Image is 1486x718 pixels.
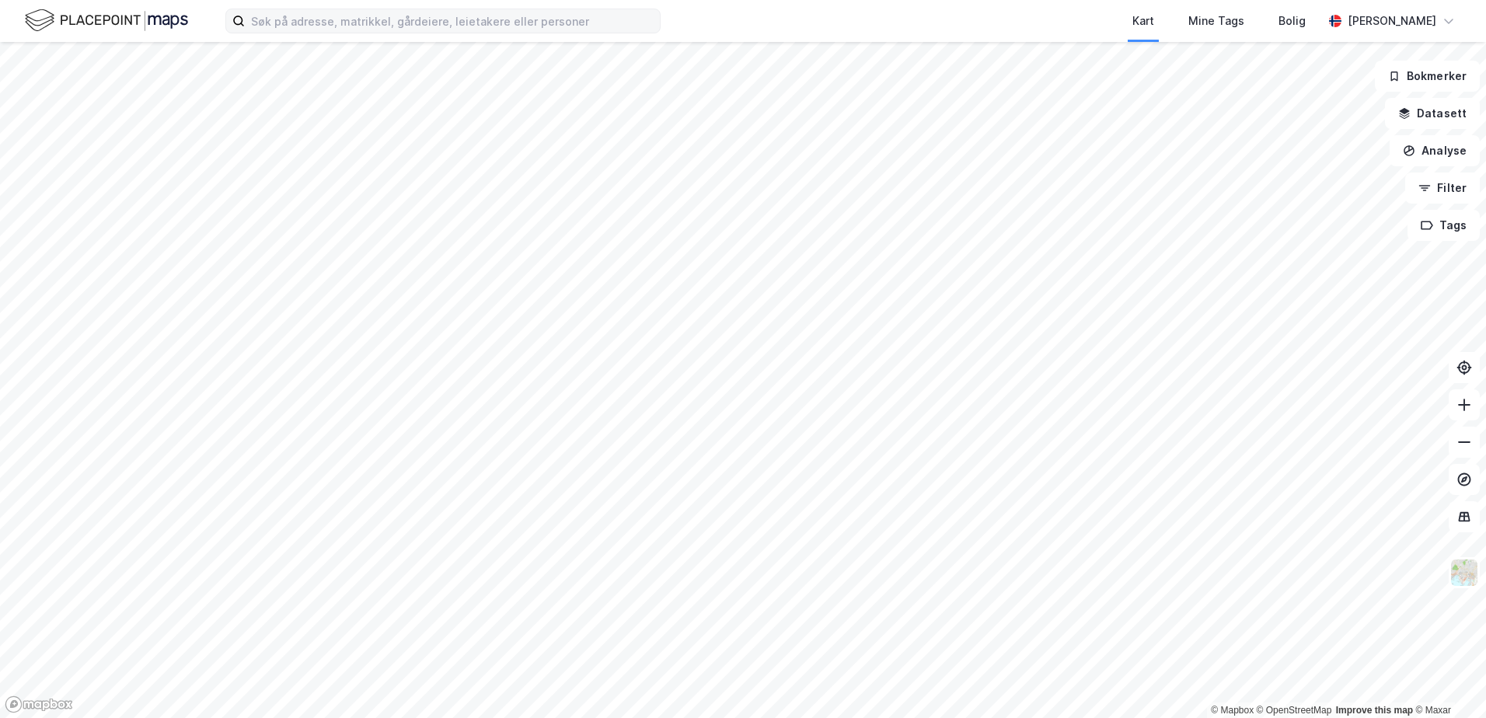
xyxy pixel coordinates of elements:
button: Analyse [1390,135,1480,166]
a: OpenStreetMap [1257,705,1332,716]
div: Kontrollprogram for chat [1408,643,1486,718]
img: Z [1449,558,1479,587]
a: Mapbox homepage [5,695,73,713]
iframe: Chat Widget [1408,643,1486,718]
div: Kart [1132,12,1154,30]
button: Datasett [1385,98,1480,129]
div: Bolig [1278,12,1306,30]
a: Mapbox [1211,705,1254,716]
a: Improve this map [1336,705,1413,716]
div: [PERSON_NAME] [1348,12,1436,30]
img: logo.f888ab2527a4732fd821a326f86c7f29.svg [25,7,188,34]
div: Mine Tags [1188,12,1244,30]
button: Filter [1405,173,1480,204]
input: Søk på adresse, matrikkel, gårdeiere, leietakere eller personer [245,9,660,33]
button: Tags [1408,210,1480,241]
button: Bokmerker [1375,61,1480,92]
